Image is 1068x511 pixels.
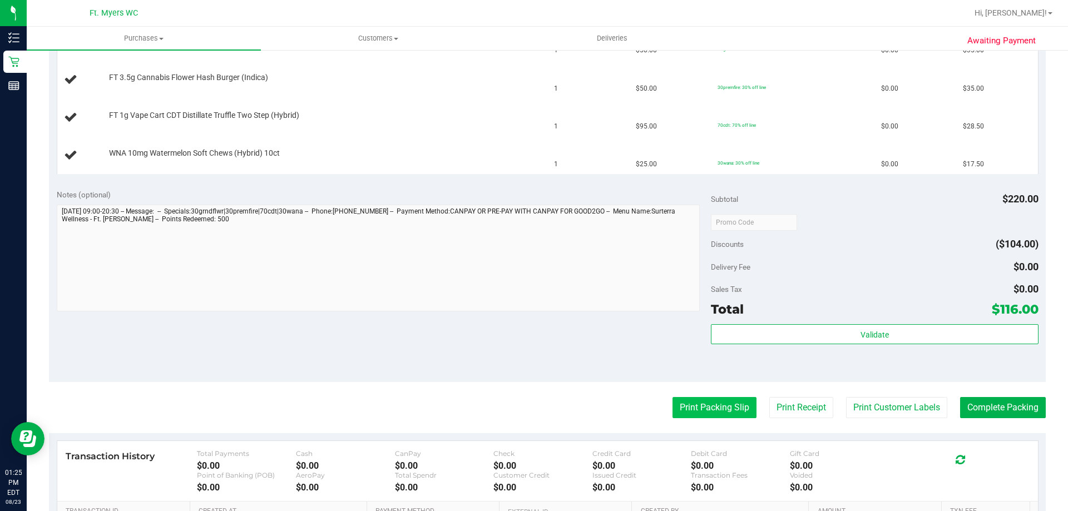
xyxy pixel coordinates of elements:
[691,471,790,479] div: Transaction Fees
[296,471,395,479] div: AeroPay
[395,460,494,471] div: $0.00
[395,482,494,493] div: $0.00
[691,460,790,471] div: $0.00
[90,8,138,18] span: Ft. Myers WC
[636,121,657,132] span: $95.00
[711,234,744,254] span: Discounts
[636,83,657,94] span: $50.00
[592,449,691,458] div: Credit Card
[5,468,22,498] p: 01:25 PM EDT
[963,121,984,132] span: $28.50
[975,8,1047,17] span: Hi, [PERSON_NAME]!
[27,27,261,50] a: Purchases
[960,397,1046,418] button: Complete Packing
[711,301,744,317] span: Total
[11,422,44,455] iframe: Resource center
[395,449,494,458] div: CanPay
[790,460,889,471] div: $0.00
[495,27,729,50] a: Deliveries
[790,482,889,493] div: $0.00
[197,471,296,479] div: Point of Banking (POB)
[109,72,268,83] span: FT 3.5g Cannabis Flower Hash Burger (Indica)
[861,330,889,339] span: Validate
[197,482,296,493] div: $0.00
[769,397,833,418] button: Print Receipt
[846,397,947,418] button: Print Customer Labels
[493,482,592,493] div: $0.00
[27,33,261,43] span: Purchases
[992,301,1039,317] span: $116.00
[493,460,592,471] div: $0.00
[554,83,558,94] span: 1
[592,460,691,471] div: $0.00
[711,285,742,294] span: Sales Tax
[296,460,395,471] div: $0.00
[109,148,280,158] span: WNA 10mg Watermelon Soft Chews (Hybrid) 10ct
[673,397,756,418] button: Print Packing Slip
[790,449,889,458] div: Gift Card
[881,159,898,170] span: $0.00
[718,160,759,166] span: 30wana: 30% off line
[261,27,495,50] a: Customers
[296,482,395,493] div: $0.00
[1013,261,1039,272] span: $0.00
[554,121,558,132] span: 1
[711,195,738,204] span: Subtotal
[881,121,898,132] span: $0.00
[554,159,558,170] span: 1
[5,498,22,506] p: 08/23
[493,471,592,479] div: Customer Credit
[592,471,691,479] div: Issued Credit
[8,56,19,67] inline-svg: Retail
[691,482,790,493] div: $0.00
[197,449,296,458] div: Total Payments
[8,32,19,43] inline-svg: Inventory
[718,122,756,128] span: 70cdt: 70% off line
[790,471,889,479] div: Voided
[963,83,984,94] span: $35.00
[261,33,495,43] span: Customers
[296,449,395,458] div: Cash
[1013,283,1039,295] span: $0.00
[718,85,766,90] span: 30premfire: 30% off line
[691,449,790,458] div: Debit Card
[1002,193,1039,205] span: $220.00
[996,238,1039,250] span: ($104.00)
[582,33,642,43] span: Deliveries
[109,110,299,121] span: FT 1g Vape Cart CDT Distillate Truffle Two Step (Hybrid)
[711,214,797,231] input: Promo Code
[8,80,19,91] inline-svg: Reports
[967,34,1036,47] span: Awaiting Payment
[711,262,750,271] span: Delivery Fee
[493,449,592,458] div: Check
[57,190,111,199] span: Notes (optional)
[197,460,296,471] div: $0.00
[395,471,494,479] div: Total Spendr
[881,83,898,94] span: $0.00
[711,324,1038,344] button: Validate
[963,159,984,170] span: $17.50
[592,482,691,493] div: $0.00
[636,159,657,170] span: $25.00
